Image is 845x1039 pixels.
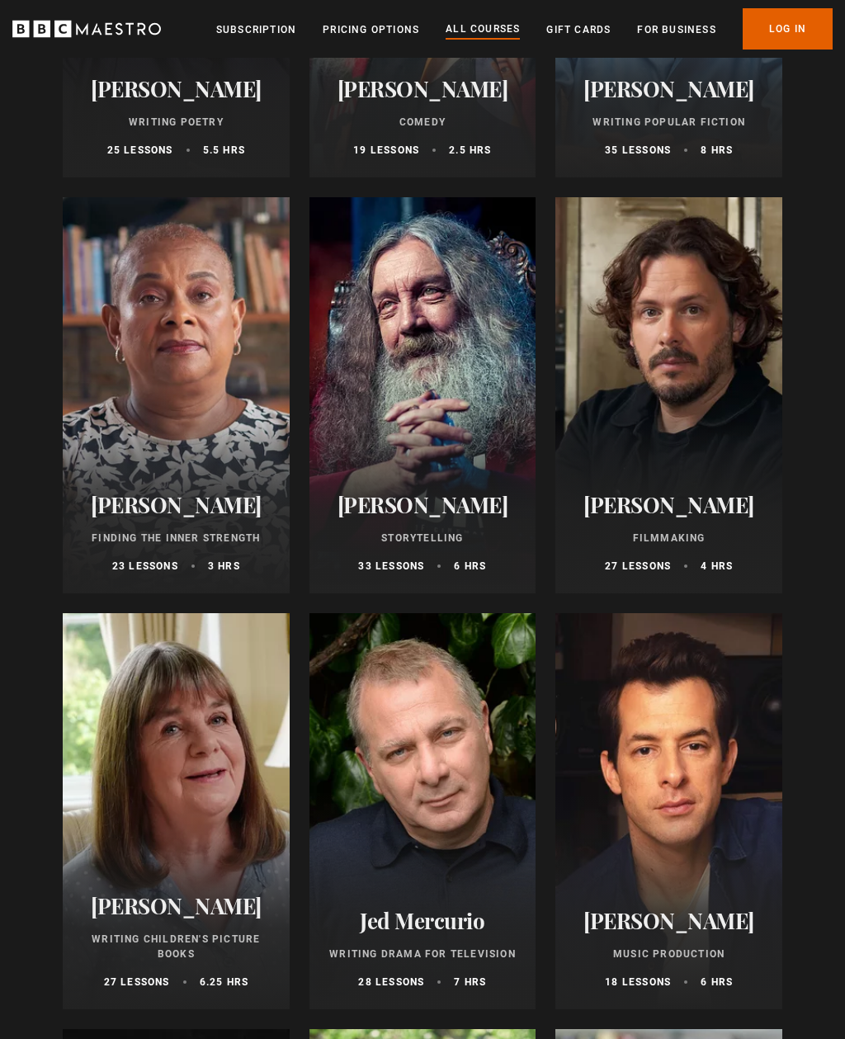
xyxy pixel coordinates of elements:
p: Filmmaking [575,531,762,546]
p: 8 hrs [701,144,733,158]
p: 6 hrs [454,560,486,574]
p: 27 lessons [104,975,170,990]
h2: [PERSON_NAME] [575,493,762,518]
p: 5.5 hrs [203,144,245,158]
p: 23 lessons [112,560,178,574]
h2: Jed Mercurio [329,909,517,934]
p: Writing Poetry [83,116,270,130]
a: [PERSON_NAME] Music Production 18 lessons 6 hrs [555,614,782,1010]
a: All Courses [446,21,520,39]
a: Pricing Options [323,21,419,38]
p: 19 lessons [353,144,419,158]
p: 6.25 hrs [200,975,249,990]
p: Storytelling [329,531,517,546]
p: 35 lessons [605,144,671,158]
p: 27 lessons [605,560,671,574]
p: Writing Drama for Television [329,947,517,962]
p: 2.5 hrs [449,144,491,158]
a: [PERSON_NAME] Filmmaking 27 lessons 4 hrs [555,198,782,594]
p: 7 hrs [454,975,486,990]
h2: [PERSON_NAME] [83,894,270,919]
nav: Primary [216,8,833,50]
a: For business [637,21,715,38]
a: Subscription [216,21,296,38]
p: 18 lessons [605,975,671,990]
p: Writing Children's Picture Books [83,933,270,962]
p: 3 hrs [208,560,240,574]
a: [PERSON_NAME] Finding the Inner Strength 23 lessons 3 hrs [63,198,290,594]
h2: [PERSON_NAME] [83,77,270,102]
p: 25 lessons [107,144,173,158]
h2: [PERSON_NAME] [83,493,270,518]
a: Jed Mercurio Writing Drama for Television 28 lessons 7 hrs [309,614,536,1010]
p: 4 hrs [701,560,733,574]
a: Log In [743,8,833,50]
p: Finding the Inner Strength [83,531,270,546]
svg: BBC Maestro [12,17,161,41]
h2: [PERSON_NAME] [575,77,762,102]
h2: [PERSON_NAME] [575,909,762,934]
a: Gift Cards [546,21,611,38]
p: 28 lessons [358,975,424,990]
a: [PERSON_NAME] Storytelling 33 lessons 6 hrs [309,198,536,594]
p: 6 hrs [701,975,733,990]
h2: [PERSON_NAME] [329,77,517,102]
p: 33 lessons [358,560,424,574]
h2: [PERSON_NAME] [329,493,517,518]
a: [PERSON_NAME] Writing Children's Picture Books 27 lessons 6.25 hrs [63,614,290,1010]
p: Writing Popular Fiction [575,116,762,130]
p: Music Production [575,947,762,962]
p: Comedy [329,116,517,130]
